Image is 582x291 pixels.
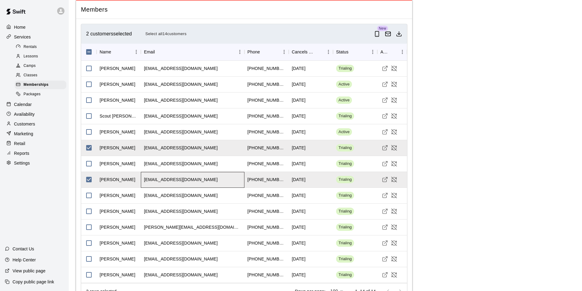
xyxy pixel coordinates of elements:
[144,97,218,103] div: cristishell@yahoo.com
[336,193,354,198] span: Trialing
[15,71,69,80] a: Classes
[15,42,69,52] a: Rentals
[144,208,218,214] div: fox1858@hotmail.com
[377,43,407,60] div: Actions
[13,279,54,285] p: Copy public page link
[247,145,286,151] div: +18057325095
[24,72,37,78] span: Classes
[100,65,135,71] div: jaxon pulliam
[144,176,218,183] div: amcpeak612@gmail.com
[377,26,388,31] span: New
[97,43,141,60] div: Name
[336,177,354,183] span: Trialing
[380,143,390,152] a: Visit customer profile
[390,175,399,184] button: Cancel Membership
[336,145,354,151] span: Trialing
[292,161,306,167] div: August 15 2026
[368,47,377,56] button: Menu
[5,110,64,119] a: Availability
[336,256,354,262] span: Trialing
[292,113,306,119] div: August 15 2026
[336,97,352,103] span: Active
[144,240,218,246] div: ncarverrn@yahoo.com
[144,192,218,198] div: meg856@gmail.com
[14,160,30,166] p: Settings
[247,113,286,119] div: +16154450978
[380,127,390,136] a: Visit customer profile
[14,121,35,127] p: Customers
[324,47,333,56] button: Menu
[111,48,120,56] button: Sort
[380,80,390,89] a: Visit customer profile
[14,150,29,156] p: Reports
[100,256,135,262] div: Tim Kupchik
[292,192,306,198] div: August 15 2026
[15,81,66,89] div: Memberships
[390,80,399,89] button: Cancel Membership
[100,113,138,119] div: Scout Loftis
[14,101,32,107] p: Calendar
[15,80,69,90] a: Memberships
[81,5,407,14] span: Members
[289,43,333,60] div: Cancels Date
[380,159,390,168] a: Visit customer profile
[24,63,36,69] span: Camps
[292,224,306,230] div: August 15 2026
[380,175,390,184] a: Visit customer profile
[247,43,260,60] div: Phone
[15,90,69,99] a: Packages
[5,158,64,168] a: Settings
[292,208,306,214] div: August 15 2026
[390,159,399,168] button: Cancel Membership
[336,209,354,214] span: Trialing
[380,223,390,232] a: Visit customer profile
[100,129,135,135] div: Jadan Fugate
[380,64,390,73] a: Visit customer profile
[380,207,390,216] a: Visit customer profile
[380,270,390,279] a: Visit customer profile
[235,47,244,56] button: Menu
[336,113,354,119] span: Trialing
[144,43,155,60] div: Email
[292,129,306,135] div: August 01 2026
[14,34,31,40] p: Services
[390,223,399,232] button: Cancel Membership
[86,29,372,39] div: 2 customers selected
[5,119,64,129] div: Customers
[390,207,399,216] button: Cancel Membership
[144,113,218,119] div: tknbytara@gmail.com
[247,129,286,135] div: +16156242480
[5,32,64,42] div: Services
[292,256,306,262] div: August 15 2026
[15,62,66,70] div: Camps
[247,81,286,87] div: +16154146223
[15,71,66,80] div: Classes
[5,149,64,158] div: Reports
[333,43,377,60] div: Status
[336,129,352,135] span: Active
[144,65,218,71] div: chrishaniejr@gmail.com
[336,43,349,60] div: Status
[5,129,64,138] a: Marketing
[292,176,306,183] div: August 15 2026
[247,208,286,214] div: +16154773724
[100,176,135,183] div: Allen McPeak
[390,238,399,248] button: Cancel Membership
[100,208,135,214] div: Justin Fox
[100,272,135,278] div: John Allen
[336,224,354,230] span: Trialing
[15,61,69,71] a: Camps
[380,238,390,248] a: Visit customer profile
[247,224,286,230] div: +19318090699
[336,161,354,167] span: Trialing
[398,47,407,56] button: Menu
[247,161,286,167] div: +16154157969
[15,90,66,99] div: Packages
[24,44,37,50] span: Rentals
[5,23,64,32] a: Home
[292,65,306,71] div: August 15 2026
[390,191,399,200] button: Cancel Membership
[244,43,289,60] div: Phone
[380,111,390,121] a: Visit customer profile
